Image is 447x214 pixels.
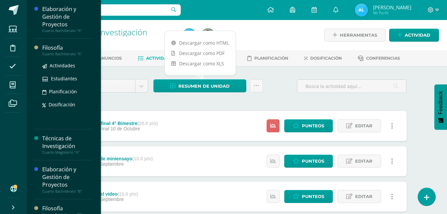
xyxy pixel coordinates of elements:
span: 22 de Septiembre [87,197,124,202]
a: Punteos [284,190,333,203]
a: Herramientas [324,29,386,42]
span: Editar [355,120,372,132]
span: Mi Perfil [373,10,411,16]
span: Conferencias [366,56,400,61]
a: Resumen de unidad [153,79,246,92]
a: Actividad [389,29,439,42]
strong: (10.0 pts) [132,156,152,161]
span: 10 de Octubre [111,126,140,131]
img: ddd9173603c829309f2e28ae9f8beb11.png [201,29,215,42]
a: Unidad 4 [68,80,148,92]
a: Planificación [247,53,288,64]
a: Conferencias [358,53,400,64]
h1: Técnicas de Investigación [52,27,175,37]
div: Cuarto Bachillerato "B" [42,189,93,194]
a: Descargar como PDF [165,48,236,58]
a: Anuncios [90,53,122,64]
a: Descargar como XLS [165,58,236,69]
a: Punteos [284,119,333,132]
span: Dosificación [310,56,342,61]
div: Elaboración y Gestión de Proyectos [42,5,93,28]
div: Elaboración y Gestión de Proyectos [42,166,93,189]
span: Editar [355,190,372,203]
span: Actividades [146,56,175,61]
div: Cuarto Bachillerato "A" [42,28,93,33]
span: Editar [355,155,372,167]
span: Planificación [254,56,288,61]
input: Busca un usuario... [31,4,181,16]
div: Redacción de miniensayo [75,156,152,161]
span: Punteos [302,120,324,132]
span: Unidad 4 [73,80,130,92]
span: Punteos [302,190,324,203]
span: Dosificación [49,101,75,108]
div: Evaluación final 4° Bimestre [75,121,158,126]
span: Planificación [49,88,77,95]
a: Elaboración y Gestión de ProyectosCuarto Bachillerato "B" [42,166,93,193]
span: Anuncios [99,56,122,61]
div: Filosofía [42,205,93,212]
a: Elaboración y Gestión de ProyectosCuarto Bachillerato "A" [42,5,93,33]
span: Actividades [50,62,75,69]
input: Busca la actividad aquí... [297,80,406,93]
span: 29 de Septiembre [87,161,124,167]
span: Resumen de unidad [178,80,230,92]
a: Estudiantes [42,75,93,82]
img: e80d1606b567dfa722bc6faa0bb51974.png [355,3,368,17]
div: Cuarto Bachillerato "A" [42,52,93,56]
a: Actividades [42,62,93,69]
span: Feedback [438,91,444,114]
button: Feedback - Mostrar encuesta [434,84,447,130]
span: Herramientas [340,29,377,41]
div: Técnicas de Investigación [42,135,93,150]
strong: (20.0 pts) [137,121,158,126]
span: Estudiantes [51,75,77,82]
span: Punteos [302,155,324,167]
a: Descargar como HTML [165,38,236,48]
a: Actividades [138,53,175,64]
div: Cuarto Magisterio "A" [42,150,93,155]
div: Cuarto Magisterio 'A' [52,37,175,43]
div: Filosofía [42,44,93,52]
img: e80d1606b567dfa722bc6faa0bb51974.png [183,29,196,42]
a: Técnicas de InvestigaciónCuarto Magisterio "A" [42,135,93,155]
a: FilosofíaCuarto Bachillerato "A" [42,44,93,56]
span: [PERSON_NAME] [373,4,411,11]
a: Punteos [284,155,333,168]
span: Actividad [405,29,430,41]
strong: (15.0 pts) [117,191,138,197]
a: Dosificación [42,101,93,108]
a: Dosificación [304,53,342,64]
a: Planificación [42,88,93,95]
div: Resumen del video [75,191,138,197]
